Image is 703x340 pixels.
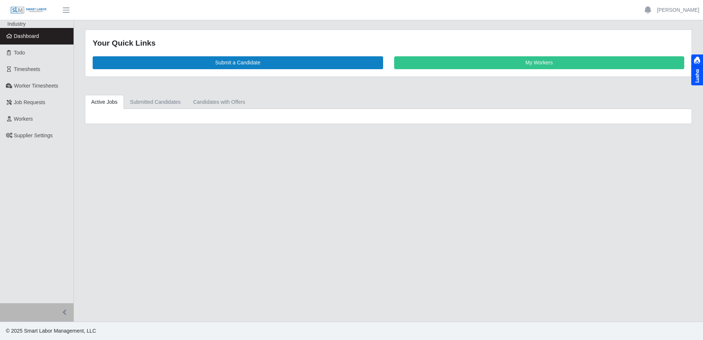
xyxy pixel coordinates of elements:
a: [PERSON_NAME] [657,6,699,14]
span: Industry [7,21,26,27]
img: SLM Logo [10,6,47,14]
a: Submitted Candidates [124,95,187,109]
span: Supplier Settings [14,132,53,138]
div: Your Quick Links [93,37,684,49]
span: Worker Timesheets [14,83,58,89]
span: © 2025 Smart Labor Management, LLC [6,328,96,334]
span: Timesheets [14,66,40,72]
span: Job Requests [14,99,46,105]
a: Submit a Candidate [93,56,383,69]
a: My Workers [394,56,685,69]
span: Workers [14,116,33,122]
a: Active Jobs [85,95,124,109]
a: Candidates with Offers [187,95,251,109]
span: Todo [14,50,25,56]
span: Dashboard [14,33,39,39]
